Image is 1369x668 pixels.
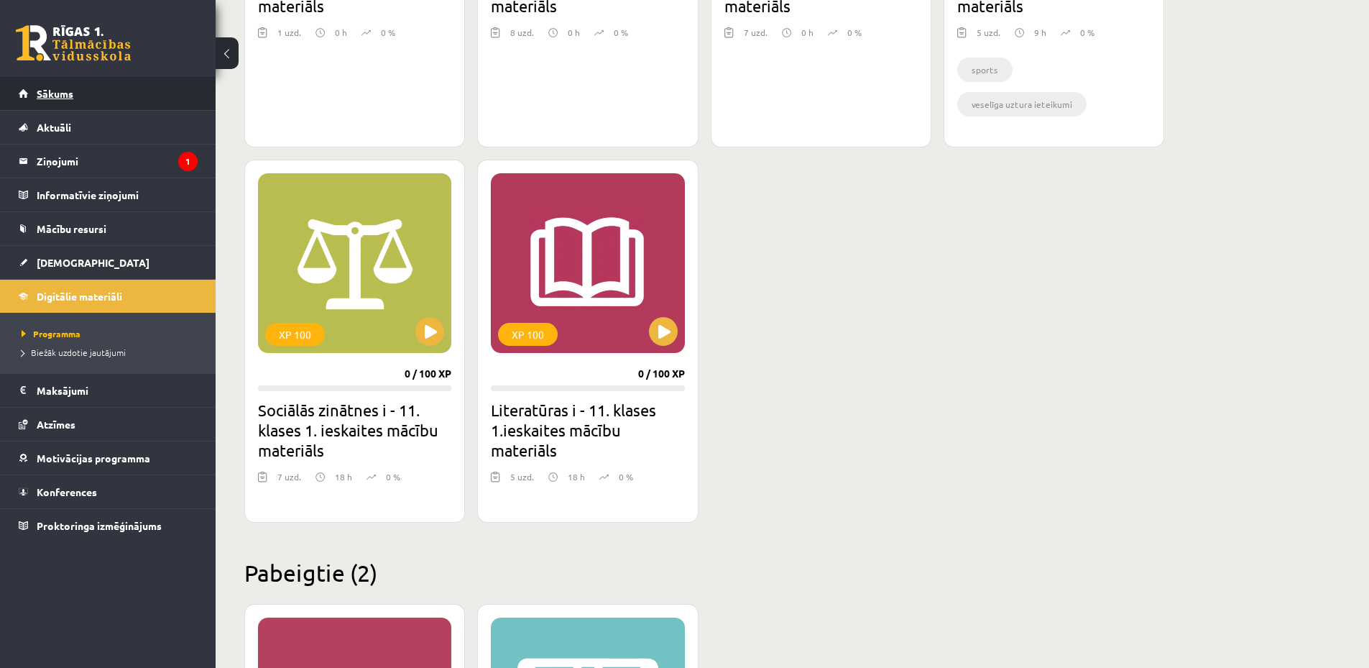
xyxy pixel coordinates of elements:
span: Biežāk uzdotie jautājumi [22,347,126,358]
a: Digitālie materiāli [19,280,198,313]
p: 0 % [614,26,628,39]
span: [DEMOGRAPHIC_DATA] [37,256,149,269]
p: 9 h [1034,26,1046,39]
span: Programma [22,328,80,339]
legend: Maksājumi [37,374,198,407]
li: sports [957,58,1013,82]
p: 18 h [568,470,585,483]
p: 18 h [335,470,352,483]
a: Atzīmes [19,408,198,441]
span: Motivācijas programma [37,452,150,465]
a: Proktoringa izmēģinājums [19,509,198,542]
h2: Literatūras i - 11. klases 1.ieskaites mācību materiāls [491,400,684,460]
h2: Sociālās zinātnes i - 11. klases 1. ieskaites mācību materiāls [258,400,451,460]
a: Aktuāli [19,111,198,144]
div: 1 uzd. [277,26,301,47]
span: Sākums [37,87,73,100]
p: 0 % [619,470,633,483]
a: Konferences [19,475,198,508]
p: 0 h [335,26,347,39]
div: 5 uzd. [977,26,1000,47]
div: 5 uzd. [510,470,534,492]
span: Aktuāli [37,121,71,134]
div: 8 uzd. [510,26,534,47]
a: Rīgas 1. Tālmācības vidusskola [16,25,131,61]
div: XP 100 [498,323,558,346]
span: Mācību resursi [37,222,106,235]
div: 7 uzd. [744,26,768,47]
span: Digitālie materiāli [37,290,122,303]
h2: Pabeigtie (2) [244,559,1164,587]
p: 0 % [381,26,395,39]
div: 7 uzd. [277,470,301,492]
span: Proktoringa izmēģinājums [37,519,162,532]
i: 1 [178,152,198,171]
a: Maksājumi [19,374,198,407]
legend: Informatīvie ziņojumi [37,178,198,211]
p: 0 % [847,26,862,39]
p: 0 % [1080,26,1094,39]
div: XP 100 [265,323,325,346]
span: Konferences [37,485,97,498]
a: Programma [22,327,201,340]
legend: Ziņojumi [37,145,198,178]
li: veselīga uztura ieteikumi [957,92,1087,116]
p: 0 h [568,26,580,39]
a: Mācību resursi [19,212,198,245]
a: Ziņojumi1 [19,145,198,178]
a: Biežāk uzdotie jautājumi [22,346,201,359]
p: 0 % [386,470,400,483]
a: Sākums [19,77,198,110]
a: [DEMOGRAPHIC_DATA] [19,246,198,279]
p: 0 h [801,26,813,39]
a: Informatīvie ziņojumi [19,178,198,211]
span: Atzīmes [37,418,75,431]
a: Motivācijas programma [19,441,198,475]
